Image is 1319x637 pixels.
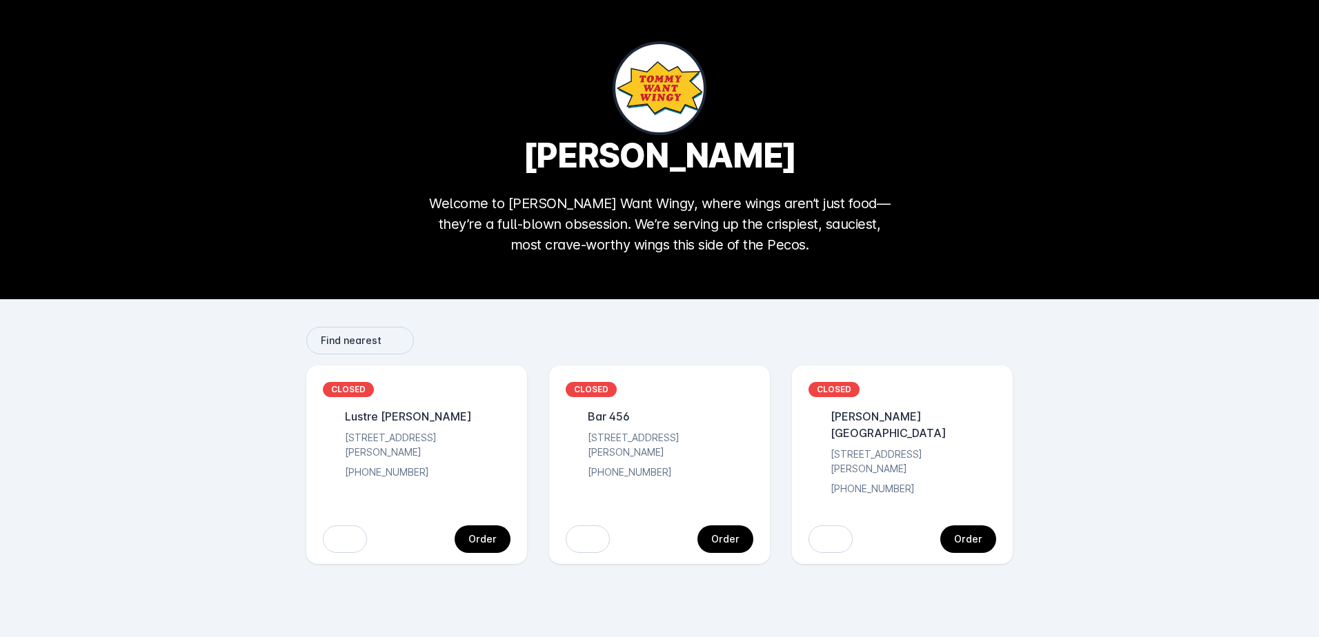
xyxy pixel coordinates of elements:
[582,408,630,425] div: Bar 456
[954,534,982,544] div: Order
[940,525,996,553] button: continue
[809,382,860,397] div: CLOSED
[339,430,510,459] div: [STREET_ADDRESS][PERSON_NAME]
[697,525,753,553] button: continue
[339,465,429,481] div: [PHONE_NUMBER]
[321,336,381,345] span: Find nearest
[566,382,617,397] div: CLOSED
[825,408,996,441] div: [PERSON_NAME][GEOGRAPHIC_DATA]
[468,534,497,544] div: Order
[455,525,510,553] button: continue
[825,447,996,476] div: [STREET_ADDRESS][PERSON_NAME]
[711,534,740,544] div: Order
[582,430,753,459] div: [STREET_ADDRESS][PERSON_NAME]
[339,408,472,425] div: Lustre [PERSON_NAME]
[323,382,374,397] div: CLOSED
[582,465,672,481] div: [PHONE_NUMBER]
[825,481,915,498] div: [PHONE_NUMBER]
